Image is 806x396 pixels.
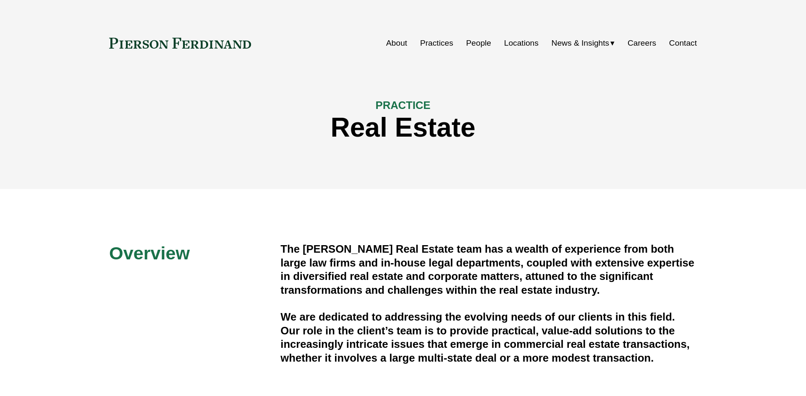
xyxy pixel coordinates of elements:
[280,310,697,365] h4: We are dedicated to addressing the evolving needs of our clients in this field. Our role in the c...
[420,35,453,51] a: Practices
[109,112,697,143] h1: Real Estate
[386,35,407,51] a: About
[628,35,656,51] a: Careers
[669,35,697,51] a: Contact
[280,242,697,297] h4: The [PERSON_NAME] Real Estate team has a wealth of experience from both large law firms and in-ho...
[466,35,491,51] a: People
[504,35,539,51] a: Locations
[109,243,190,263] span: Overview
[552,36,610,51] span: News & Insights
[376,99,431,111] span: PRACTICE
[552,35,615,51] a: folder dropdown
